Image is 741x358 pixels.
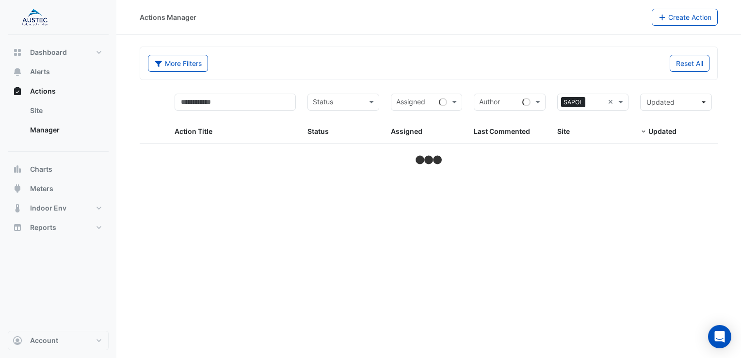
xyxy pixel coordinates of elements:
[8,218,109,237] button: Reports
[670,55,709,72] button: Reset All
[8,198,109,218] button: Indoor Env
[8,179,109,198] button: Meters
[30,223,56,232] span: Reports
[140,12,196,22] div: Actions Manager
[30,164,52,174] span: Charts
[12,8,55,27] img: Company Logo
[640,94,712,111] button: Updated
[557,127,570,135] span: Site
[30,336,58,345] span: Account
[30,48,67,57] span: Dashboard
[30,184,53,194] span: Meters
[13,223,22,232] app-icon: Reports
[22,101,109,120] a: Site
[8,43,109,62] button: Dashboard
[13,86,22,96] app-icon: Actions
[13,203,22,213] app-icon: Indoor Env
[648,127,677,135] span: Updated
[608,97,616,108] span: Clear
[561,97,585,108] span: SAPOL
[8,101,109,144] div: Actions
[30,86,56,96] span: Actions
[391,127,422,135] span: Assigned
[13,184,22,194] app-icon: Meters
[8,62,109,81] button: Alerts
[13,67,22,77] app-icon: Alerts
[652,9,718,26] button: Create Action
[8,81,109,101] button: Actions
[474,127,530,135] span: Last Commented
[8,160,109,179] button: Charts
[30,203,66,213] span: Indoor Env
[148,55,208,72] button: More Filters
[22,120,109,140] a: Manager
[175,127,212,135] span: Action Title
[708,325,731,348] div: Open Intercom Messenger
[30,67,50,77] span: Alerts
[13,48,22,57] app-icon: Dashboard
[8,331,109,350] button: Account
[307,127,329,135] span: Status
[13,164,22,174] app-icon: Charts
[646,98,675,106] span: Updated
